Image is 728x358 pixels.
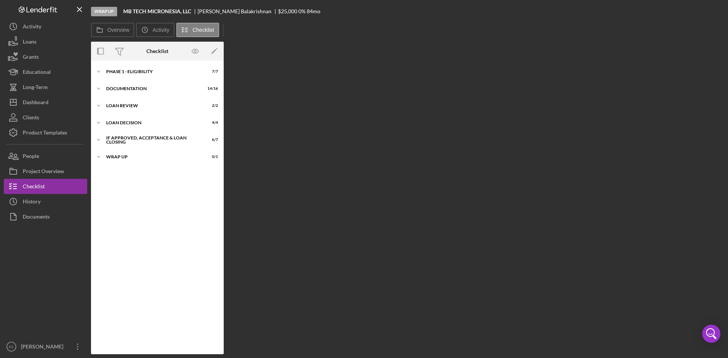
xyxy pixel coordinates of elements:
[4,209,87,224] button: Documents
[23,80,48,97] div: Long-Term
[106,120,199,125] div: Loan decision
[19,339,68,356] div: [PERSON_NAME]
[4,19,87,34] button: Activity
[23,149,39,166] div: People
[91,23,134,37] button: Overview
[204,120,218,125] div: 4 / 4
[23,164,64,181] div: Project Overview
[107,27,129,33] label: Overview
[123,8,191,14] b: MB TECH MICRONESIA, LLC
[146,48,168,54] div: Checklist
[23,110,39,127] div: Clients
[4,179,87,194] button: Checklist
[23,34,36,51] div: Loans
[193,27,214,33] label: Checklist
[23,19,41,36] div: Activity
[204,138,218,142] div: 6 / 7
[23,125,67,142] div: Product Templates
[91,7,117,16] div: Wrap Up
[198,8,278,14] div: [PERSON_NAME] Balakrishnan
[23,64,51,81] div: Educational
[204,86,218,91] div: 14 / 16
[23,194,41,211] div: History
[4,110,87,125] button: Clients
[9,345,14,349] text: FC
[278,8,297,14] span: $25,000
[176,23,219,37] button: Checklist
[23,95,49,112] div: Dashboard
[106,103,199,108] div: Loan Review
[4,64,87,80] button: Educational
[23,179,45,196] div: Checklist
[4,80,87,95] button: Long-Term
[4,339,87,354] button: FC[PERSON_NAME]
[4,149,87,164] button: People
[204,103,218,108] div: 2 / 2
[4,34,87,49] button: Loans
[4,125,87,140] button: Product Templates
[4,95,87,110] button: Dashboard
[106,86,199,91] div: Documentation
[4,194,87,209] button: History
[106,136,199,144] div: If approved, acceptance & loan closing
[4,164,87,179] button: Project Overview
[106,155,199,159] div: Wrap up
[23,209,50,226] div: Documents
[204,69,218,74] div: 7 / 7
[702,325,720,343] div: Open Intercom Messenger
[4,49,87,64] button: Grants
[204,155,218,159] div: 0 / 1
[136,23,174,37] button: Activity
[307,8,320,14] div: 84 mo
[23,49,39,66] div: Grants
[152,27,169,33] label: Activity
[106,69,199,74] div: Phase 1 - Eligibility
[298,8,306,14] div: 0 %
